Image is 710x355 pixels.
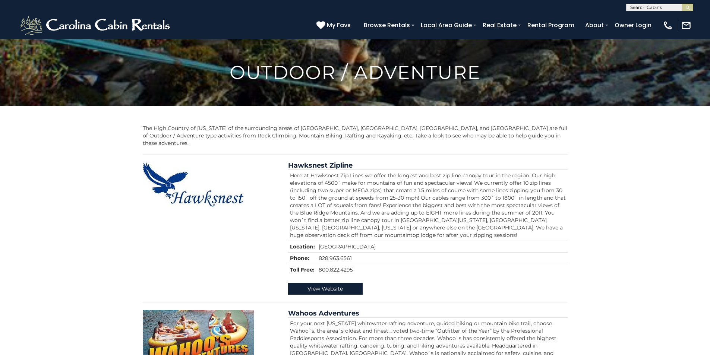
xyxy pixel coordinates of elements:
[143,124,568,147] p: The High Country of [US_STATE] of the surrounding areas of [GEOGRAPHIC_DATA], [GEOGRAPHIC_DATA], ...
[611,19,655,32] a: Owner Login
[290,266,315,273] strong: Toll Free:
[288,169,568,241] td: Here at Hawksnest Zip Lines we offer the longest and best zip line canopy tour in the region. Our...
[524,19,578,32] a: Rental Program
[288,283,363,295] a: View Website
[290,243,315,250] strong: Location:
[663,20,673,31] img: phone-regular-white.png
[479,19,520,32] a: Real Estate
[288,309,359,317] a: Wahoos Adventures
[681,20,691,31] img: mail-regular-white.png
[581,19,608,32] a: About
[417,19,476,32] a: Local Area Guide
[317,252,568,264] td: 828.963.6561
[143,162,244,207] img: Hawksnest Zipline
[327,20,351,30] span: My Favs
[19,14,173,37] img: White-1-2.png
[290,255,309,262] strong: Phone:
[288,161,353,169] a: Hawksnest Zipline
[360,19,414,32] a: Browse Rentals
[317,264,568,275] td: 800.822.4295
[317,241,568,252] td: [GEOGRAPHIC_DATA]
[316,20,353,30] a: My Favs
